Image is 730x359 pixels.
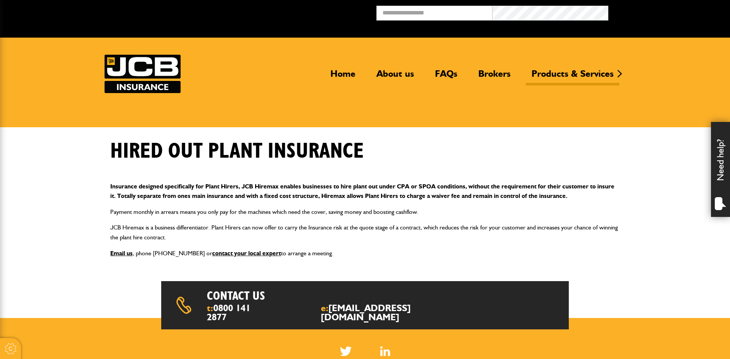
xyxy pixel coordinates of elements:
a: contact your local expert [212,250,281,257]
p: Payment monthly in arrears means you only pay for the machines which need the cover, saving money... [110,207,620,217]
p: JCB Hiremax is a business differentiator. Plant Hirers can now offer to carry the Insurance risk ... [110,223,620,242]
p: , phone [PHONE_NUMBER] or to arrange a meeting. [110,248,620,258]
p: Insurance designed specifically for Plant Hirers, JCB Hiremax enables businesses to hire plant ou... [110,182,620,201]
a: FAQs [429,68,463,85]
img: Linked In [380,346,390,356]
a: Brokers [473,68,516,85]
a: Products & Services [526,68,619,85]
img: Twitter [340,346,352,356]
img: JCB Insurance Services logo [105,55,181,93]
a: 0800 141 2877 [207,302,251,323]
button: Broker Login [608,6,724,17]
a: JCB Insurance Services [105,55,181,93]
h1: Hired out plant insurance [110,139,364,164]
span: e: [321,304,449,322]
a: About us [371,68,420,85]
div: Need help? [711,122,730,217]
h2: Contact us [207,289,385,303]
a: LinkedIn [380,346,390,356]
a: Home [325,68,361,85]
a: [EMAIL_ADDRESS][DOMAIN_NAME] [321,302,411,323]
a: Email us [110,250,133,257]
span: t: [207,304,257,322]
